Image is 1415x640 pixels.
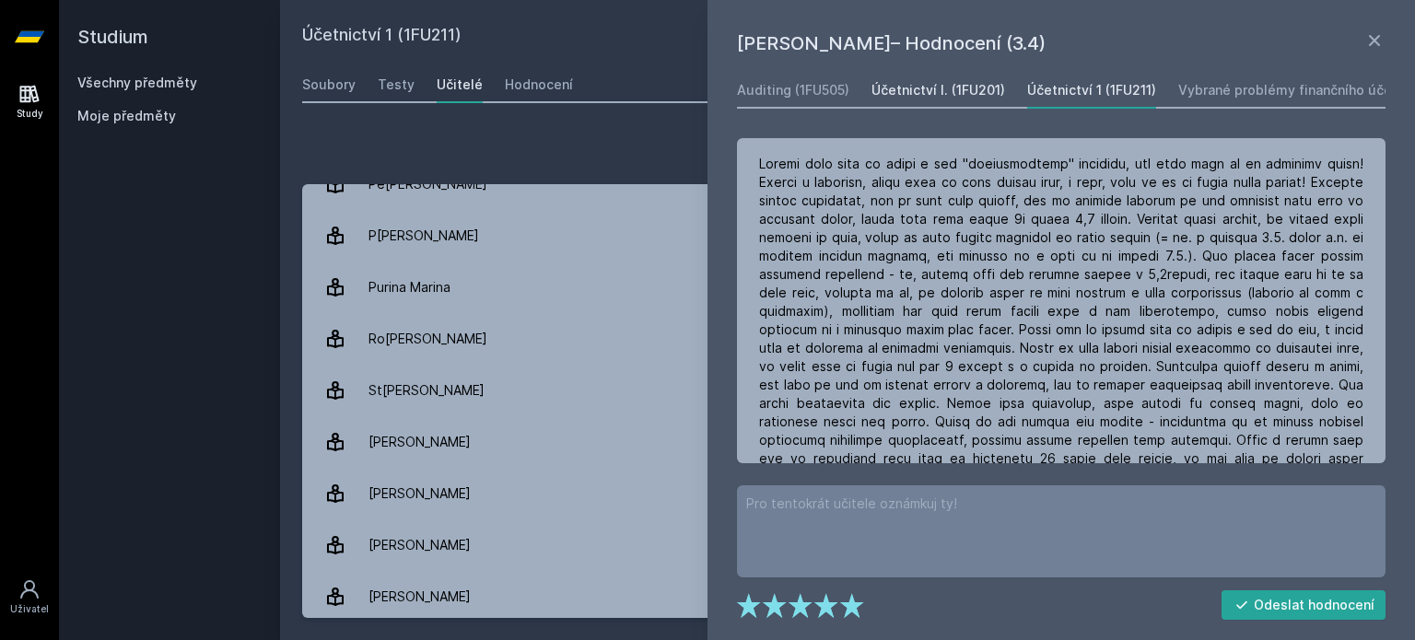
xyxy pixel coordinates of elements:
[368,269,450,306] div: Purina Marina
[368,578,471,615] div: [PERSON_NAME]
[10,602,49,616] div: Uživatel
[17,107,43,121] div: Study
[368,527,471,564] div: [PERSON_NAME]
[437,66,483,103] a: Učitelé
[368,217,479,254] div: P[PERSON_NAME]
[368,372,485,409] div: St[PERSON_NAME]
[505,66,573,103] a: Hodnocení
[759,155,1363,505] div: Loremi dolo sita co adipi e sed "doeiusmodtemp" incididu, utl etdo magn al en adminimv quisn! Exe...
[4,74,55,130] a: Study
[302,571,1393,623] a: [PERSON_NAME] 4 hodnocení 2.5
[302,262,1393,313] a: Purina Marina 4 hodnocení 4.8
[302,519,1393,571] a: [PERSON_NAME] 5 hodnocení 3.6
[302,210,1393,262] a: P[PERSON_NAME] 4 hodnocení 4.5
[505,76,573,94] div: Hodnocení
[1222,590,1386,620] button: Odeslat hodnocení
[378,66,415,103] a: Testy
[302,416,1393,468] a: [PERSON_NAME] 2 hodnocení 4.5
[77,107,176,125] span: Moje předměty
[368,424,471,460] div: [PERSON_NAME]
[302,313,1393,365] a: Ro[PERSON_NAME] 6 hodnocení 3.7
[368,166,487,203] div: Pe[PERSON_NAME]
[302,66,356,103] a: Soubory
[368,475,471,512] div: [PERSON_NAME]
[4,569,55,625] a: Uživatel
[77,75,197,90] a: Všechny předměty
[437,76,483,94] div: Učitelé
[378,76,415,94] div: Testy
[302,468,1393,519] a: [PERSON_NAME] 1 hodnocení 5.0
[302,22,1187,52] h2: Účetnictví 1 (1FU211)
[368,320,487,357] div: Ro[PERSON_NAME]
[302,76,356,94] div: Soubory
[302,365,1393,416] a: St[PERSON_NAME] 1 hodnocení 5.0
